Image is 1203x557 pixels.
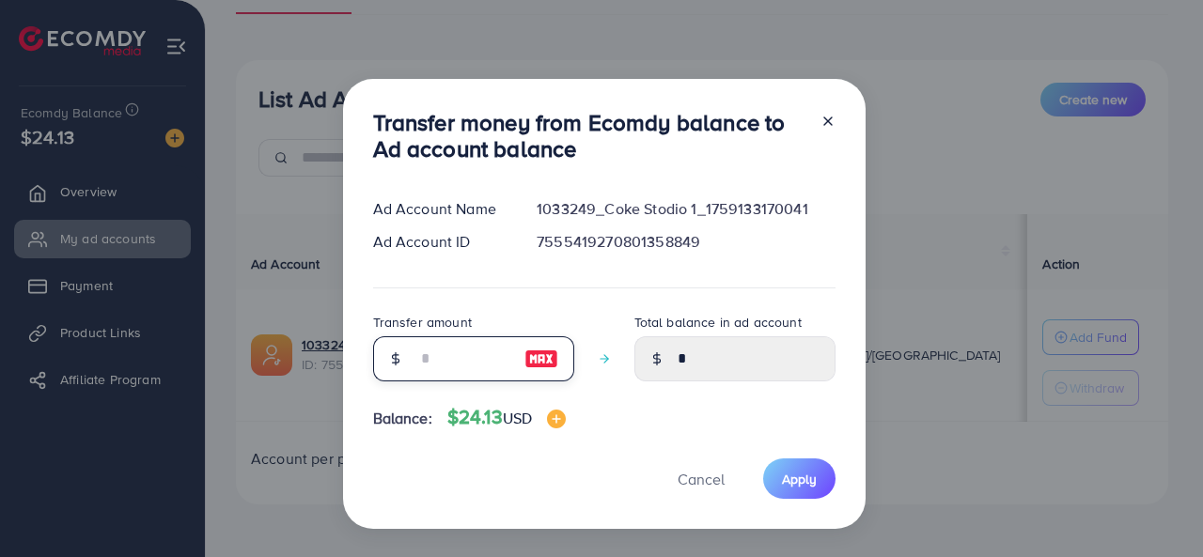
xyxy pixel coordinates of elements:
span: USD [503,408,532,428]
img: image [524,348,558,370]
div: Ad Account ID [358,231,523,253]
h4: $24.13 [447,406,566,429]
label: Transfer amount [373,313,472,332]
div: 7555419270801358849 [522,231,850,253]
h3: Transfer money from Ecomdy balance to Ad account balance [373,109,805,163]
label: Total balance in ad account [634,313,802,332]
div: 1033249_Coke Stodio 1_1759133170041 [522,198,850,220]
span: Balance: [373,408,432,429]
div: Ad Account Name [358,198,523,220]
img: image [547,410,566,428]
button: Cancel [654,458,748,499]
iframe: Chat [1123,472,1189,543]
span: Apply [782,470,817,488]
span: Cancel [678,469,725,489]
button: Apply [763,458,836,499]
